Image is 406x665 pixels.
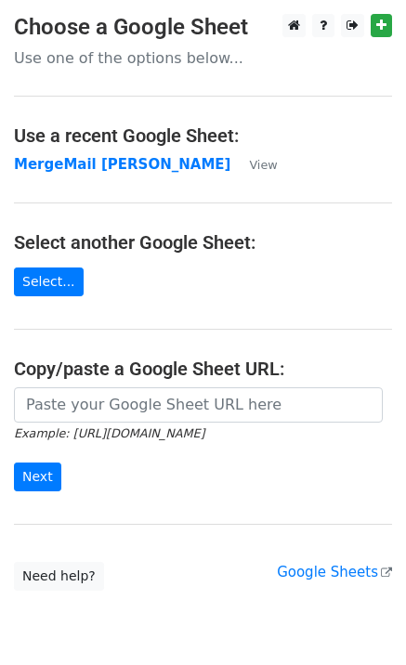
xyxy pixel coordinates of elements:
[14,14,392,41] h3: Choose a Google Sheet
[14,156,230,173] a: MergeMail [PERSON_NAME]
[14,426,204,440] small: Example: [URL][DOMAIN_NAME]
[14,231,392,254] h4: Select another Google Sheet:
[14,48,392,68] p: Use one of the options below...
[249,158,277,172] small: View
[230,156,277,173] a: View
[14,463,61,491] input: Next
[14,267,84,296] a: Select...
[14,562,104,591] a: Need help?
[14,358,392,380] h4: Copy/paste a Google Sheet URL:
[277,564,392,580] a: Google Sheets
[14,387,383,423] input: Paste your Google Sheet URL here
[14,124,392,147] h4: Use a recent Google Sheet:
